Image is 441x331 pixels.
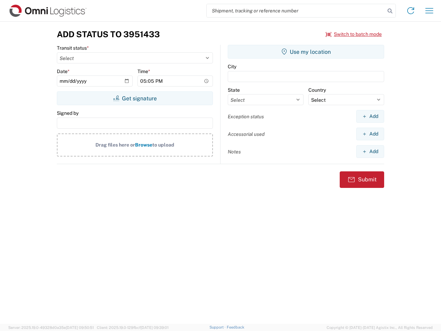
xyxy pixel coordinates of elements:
[137,68,150,74] label: Time
[57,29,160,39] h3: Add Status to 3951433
[228,63,236,70] label: City
[152,142,174,148] span: to upload
[207,4,385,17] input: Shipment, tracking or reference number
[135,142,152,148] span: Browse
[228,113,264,120] label: Exception status
[209,325,227,329] a: Support
[57,45,89,51] label: Transit status
[57,68,70,74] label: Date
[356,110,384,123] button: Add
[340,171,384,188] button: Submit
[327,324,433,331] span: Copyright © [DATE]-[DATE] Agistix Inc., All Rights Reserved
[228,87,240,93] label: State
[97,325,168,330] span: Client: 2025.19.0-129fbcf
[57,110,79,116] label: Signed by
[326,29,382,40] button: Switch to batch mode
[228,131,265,137] label: Accessorial used
[8,325,94,330] span: Server: 2025.19.0-49328d0a35e
[141,325,168,330] span: [DATE] 09:39:01
[66,325,94,330] span: [DATE] 09:50:51
[308,87,326,93] label: Country
[228,45,384,59] button: Use my location
[356,145,384,158] button: Add
[227,325,244,329] a: Feedback
[95,142,135,148] span: Drag files here or
[356,128,384,140] button: Add
[228,149,241,155] label: Notes
[57,91,213,105] button: Get signature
